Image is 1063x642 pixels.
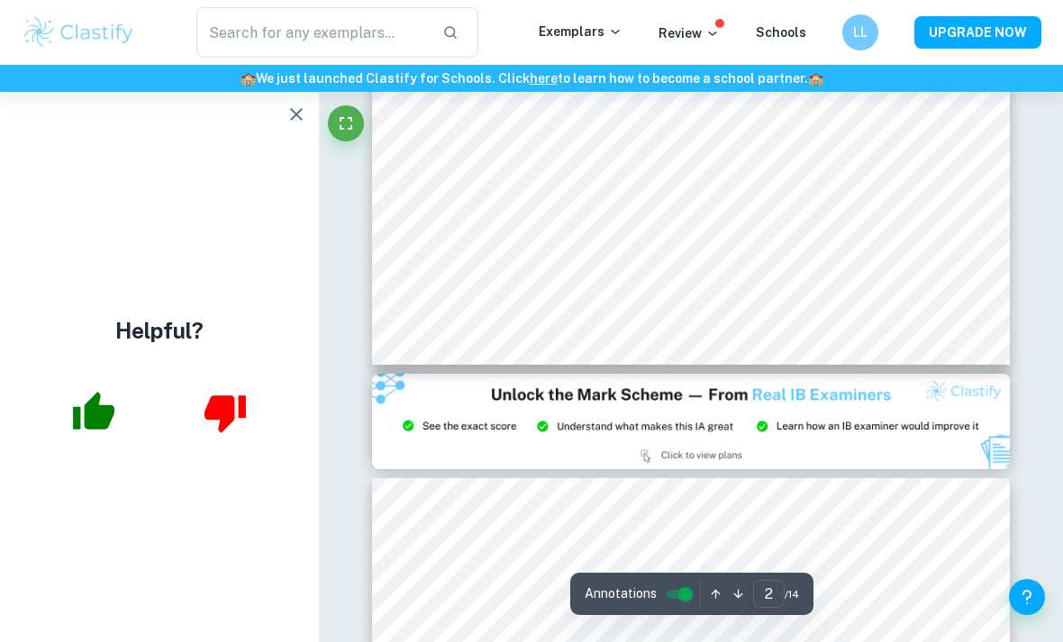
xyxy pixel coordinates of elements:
button: Help and Feedback [1009,579,1045,615]
a: Schools [756,25,806,40]
img: Clastify logo [22,14,136,50]
h6: We just launched Clastify for Schools. Click to learn how to become a school partner. [4,68,1059,88]
span: Annotations [585,584,657,603]
span: / 14 [785,586,799,602]
span: 🏫 [241,71,256,86]
img: Ad [372,374,1010,469]
button: Fullscreen [328,105,364,141]
input: Search for any exemplars... [196,7,428,58]
h6: LL [850,23,871,42]
p: Review [659,23,720,43]
h4: Helpful? [115,314,204,347]
button: UPGRADE NOW [914,16,1041,49]
span: 🏫 [808,71,823,86]
p: Exemplars [539,22,622,41]
a: here [530,71,558,86]
button: LL [842,14,878,50]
